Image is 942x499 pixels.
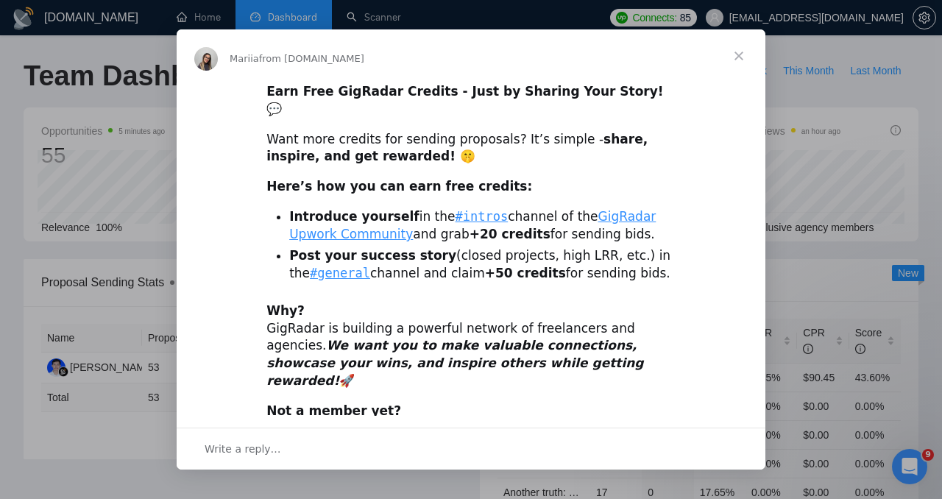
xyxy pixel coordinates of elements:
[266,403,401,418] b: Not a member yet?
[194,47,218,71] img: Profile image for Mariia
[266,303,305,318] b: Why?
[266,179,532,194] b: Here’s how you can earn free credits:
[230,53,259,64] span: Mariia
[485,266,566,280] b: +50 credits
[266,131,676,166] div: Want more credits for sending proposals? It’s simple -
[266,403,676,438] div: Join our Slack community now 👉
[289,248,456,263] b: Post your success story
[266,302,676,390] div: GigRadar is building a powerful network of freelancers and agencies. 🚀
[177,428,765,470] div: Open conversation and reply
[205,439,281,459] span: Write a reply…
[266,83,676,118] div: 💬
[310,266,370,280] a: #general
[259,53,364,64] span: from [DOMAIN_NAME]
[289,208,676,244] li: in the channel of the and grab for sending bids.
[289,209,656,241] a: GigRadar Upwork Community
[470,227,550,241] b: +20 credits
[456,209,509,224] a: #intros
[266,84,663,99] b: Earn Free GigRadar Credits - Just by Sharing Your Story!
[266,338,643,388] i: We want you to make valuable connections, showcase your wins, and inspire others while getting re...
[289,209,419,224] b: Introduce yourself
[712,29,765,82] span: Close
[289,247,676,283] li: (closed projects, high LRR, etc.) in the channel and claim for sending bids.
